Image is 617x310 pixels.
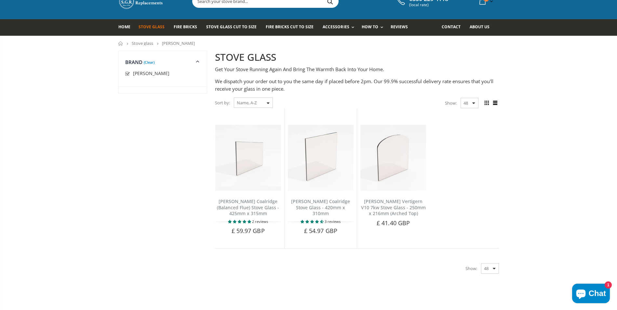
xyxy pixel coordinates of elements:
[442,19,465,36] a: Contact
[442,24,461,30] span: Contact
[217,198,279,217] a: [PERSON_NAME] Coalridge (Balanced Flue) Stove Glass - 425mm x 315mm
[215,97,230,109] span: Sort by:
[206,19,262,36] a: Stove Glass Cut To Size
[570,284,612,305] inbox-online-store-chat: Shopify online store chat
[304,227,337,235] span: £ 54.97 GBP
[174,24,197,30] span: Fire Bricks
[360,125,426,190] img: Cannon Vertigern stove glass
[291,198,350,217] a: [PERSON_NAME] Coalridge Stove Glass - 420mm x 310mm
[139,24,165,30] span: Stove Glass
[323,24,349,30] span: Accessories
[174,19,202,36] a: Fire Bricks
[362,19,386,36] a: How To
[132,40,153,46] a: Stove glass
[144,61,154,63] a: (Clear)
[391,19,413,36] a: Reviews
[133,70,169,76] span: [PERSON_NAME]
[362,24,378,30] span: How To
[445,98,457,108] span: Show:
[492,99,499,107] span: List view
[139,19,169,36] a: Stove Glass
[288,125,354,190] img: Cannon Coalridge replacement stove glass
[118,19,135,36] a: Home
[325,219,341,224] span: 3 reviews
[266,24,314,30] span: Fire Bricks Cut To Size
[118,41,123,45] a: Home
[215,66,499,73] p: Get Your Stove Running Again And Bring The Warmth Back Into Your Home.
[323,19,357,36] a: Accessories
[215,125,281,190] img: Cannon Coalridge balanced flue replacement stove glass
[470,19,494,36] a: About us
[215,78,499,92] p: We dispatch your order out to you the same day if placed before 2pm. Our 99.9% successful deliver...
[215,51,499,64] h2: STOVE GLASS
[391,24,408,30] span: Reviews
[162,40,195,46] span: [PERSON_NAME]
[465,263,477,274] span: Show:
[266,19,318,36] a: Fire Bricks Cut To Size
[483,99,490,107] span: Grid view
[470,24,490,30] span: About us
[118,24,130,30] span: Home
[232,227,265,235] span: £ 59.97 GBP
[301,219,325,224] span: 4.67 stars
[377,219,410,227] span: £ 41.40 GBP
[206,24,257,30] span: Stove Glass Cut To Size
[361,198,426,217] a: [PERSON_NAME] Vertigern V10 7kw Stove Glass - 250mm x 216mm (Arched Top)
[228,219,252,224] span: 5.00 stars
[125,59,143,65] span: Brand
[409,3,448,7] span: (local rate)
[252,219,268,224] span: 2 reviews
